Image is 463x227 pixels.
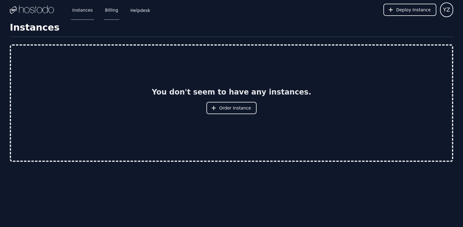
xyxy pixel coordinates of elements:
[443,6,450,14] span: YZ
[152,87,311,97] h2: You don't seem to have any instances.
[206,102,257,114] button: Order Instance
[440,2,453,17] button: User menu
[396,7,431,13] span: Deploy Instance
[10,5,54,14] img: Logo
[219,105,251,111] span: Order Instance
[10,22,453,37] h1: Instances
[383,4,436,16] button: Deploy Instance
